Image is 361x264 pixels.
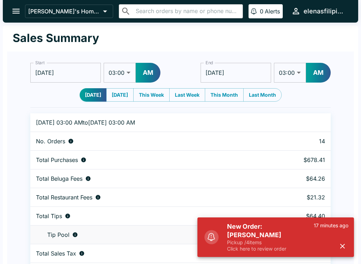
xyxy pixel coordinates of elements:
[36,250,76,257] p: Total Sales Tax
[36,156,78,163] p: Total Purchases
[243,88,282,102] button: Last Month
[134,6,240,16] input: Search orders by name or phone number
[80,88,106,102] button: [DATE]
[314,222,348,229] p: 17 minutes ago
[30,63,101,83] input: Choose date, selected date is Oct 10, 2025
[36,156,255,163] div: Aggregate order subtotals
[136,63,160,83] button: AM
[13,31,99,45] h1: Sales Summary
[35,60,44,66] label: Start
[36,212,255,220] div: Combined individual and pooled tips
[36,250,255,257] div: Sales tax paid by diners
[36,119,255,126] p: [DATE] 03:00 AM to [DATE] 03:00 AM
[206,60,213,66] label: End
[266,194,325,201] p: $21.32
[260,8,263,15] p: 0
[36,175,82,182] p: Total Beluga Fees
[306,63,331,83] button: AM
[25,5,113,18] button: [PERSON_NAME]'s Home of the Finest Filipino Foods
[227,246,314,252] p: Click here to review order
[266,156,325,163] p: $678.41
[227,239,314,246] p: Pickup / 4 items
[36,212,62,220] p: Total Tips
[28,8,100,15] p: [PERSON_NAME]'s Home of the Finest Filipino Foods
[304,7,347,16] div: elenasfilipinofoods
[106,88,134,102] button: [DATE]
[205,88,244,102] button: This Month
[265,8,280,15] p: Alerts
[227,222,314,239] h5: New Order: [PERSON_NAME]
[266,138,325,145] p: 14
[7,2,25,20] button: open drawer
[47,231,69,238] p: Tip Pool
[36,175,255,182] div: Fees paid by diners to Beluga
[288,4,350,19] button: elenasfilipinofoods
[266,212,325,220] p: $64.40
[36,194,92,201] p: Total Restaurant Fees
[36,138,255,145] div: Number of orders placed
[266,175,325,182] p: $64.26
[36,194,255,201] div: Fees paid by diners to restaurant
[133,88,170,102] button: This Week
[201,63,271,83] input: Choose date, selected date is Oct 11, 2025
[169,88,205,102] button: Last Week
[36,138,65,145] p: No. Orders
[36,231,255,238] div: Tips unclaimed by a waiter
